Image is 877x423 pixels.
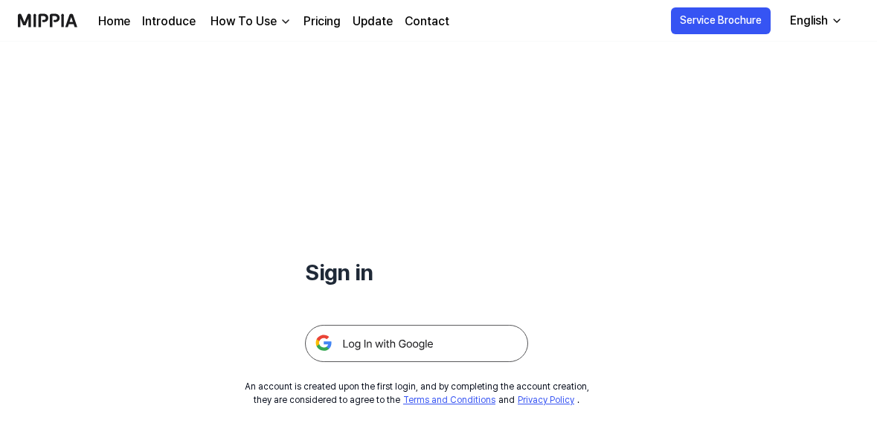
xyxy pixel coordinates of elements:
[208,13,292,30] button: How To Use
[403,395,495,405] a: Terms and Conditions
[778,6,852,36] button: English
[518,395,574,405] a: Privacy Policy
[787,12,831,30] div: English
[98,13,130,30] a: Home
[671,7,771,34] button: Service Brochure
[405,13,449,30] a: Contact
[353,13,393,30] a: Update
[245,380,589,407] div: An account is created upon the first login, and by completing the account creation, they are cons...
[280,16,292,28] img: down
[208,13,280,30] div: How To Use
[142,13,196,30] a: Introduce
[305,256,528,289] h1: Sign in
[305,325,528,362] img: 구글 로그인 버튼
[303,13,341,30] a: Pricing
